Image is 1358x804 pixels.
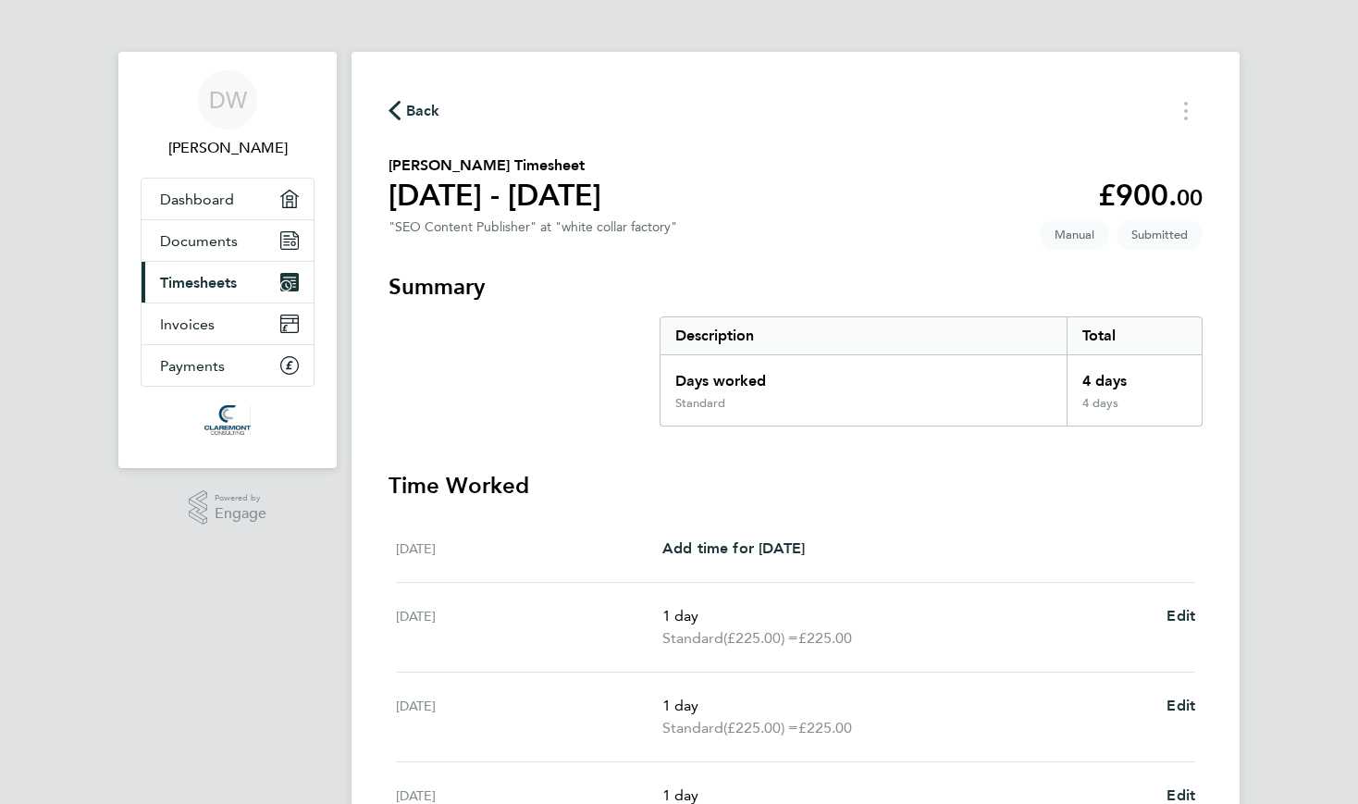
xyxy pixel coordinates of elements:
a: DW[PERSON_NAME] [141,70,315,159]
span: (£225.00) = [723,719,798,736]
span: Back [406,100,440,122]
h1: [DATE] - [DATE] [389,177,601,214]
a: Timesheets [142,262,314,303]
span: Payments [160,357,225,375]
span: Standard [662,627,723,649]
span: DW [209,88,247,112]
div: [DATE] [396,695,662,739]
span: Engage [215,506,266,522]
div: Standard [675,396,725,411]
app-decimal: £900. [1098,178,1203,213]
img: claremontconsulting1-logo-retina.png [204,405,250,435]
a: Dashboard [142,179,314,219]
button: Timesheets Menu [1169,96,1203,125]
span: Edit [1167,697,1195,714]
div: [DATE] [396,538,662,560]
span: Edit [1167,607,1195,625]
span: Invoices [160,315,215,333]
div: Summary [660,316,1203,427]
span: This timesheet was manually created. [1040,219,1109,250]
span: 00 [1177,184,1203,211]
div: "SEO Content Publisher" at "white collar factory" [389,219,677,235]
div: Days worked [660,355,1067,396]
span: Add time for [DATE] [662,539,805,557]
div: Description [660,317,1067,354]
div: Total [1067,317,1202,354]
a: Add time for [DATE] [662,538,805,560]
nav: Main navigation [118,52,337,468]
span: Standard [662,717,723,739]
span: Timesheets [160,274,237,291]
h3: Summary [389,272,1203,302]
span: Edit [1167,786,1195,804]
div: 4 days [1067,396,1202,426]
a: Edit [1167,605,1195,627]
p: 1 day [662,605,1152,627]
a: Documents [142,220,314,261]
span: £225.00 [798,719,852,736]
h3: Time Worked [389,471,1203,501]
a: Payments [142,345,314,386]
div: 4 days [1067,355,1202,396]
p: 1 day [662,695,1152,717]
span: Powered by [215,490,266,506]
a: Edit [1167,695,1195,717]
h2: [PERSON_NAME] Timesheet [389,155,601,177]
a: Invoices [142,303,314,344]
span: (£225.00) = [723,629,798,647]
button: Back [389,99,440,122]
span: Documents [160,232,238,250]
a: Go to home page [141,405,315,435]
a: Powered byEngage [189,490,267,526]
span: David White [141,137,315,159]
div: [DATE] [396,605,662,649]
span: £225.00 [798,629,852,647]
span: This timesheet is Submitted. [1117,219,1203,250]
span: Dashboard [160,191,234,208]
